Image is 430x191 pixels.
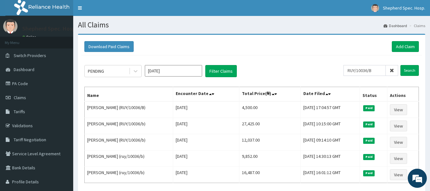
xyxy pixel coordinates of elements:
td: [DATE] 17:04:57 GMT [301,101,360,118]
td: [PERSON_NAME] (ruy/10036/b) [85,167,173,183]
img: User Image [371,4,379,12]
td: 4,500.00 [239,101,301,118]
img: d_794563401_company_1708531726252_794563401 [12,32,26,48]
span: Claims [14,95,26,100]
span: Shepherd Spec. Hosp. [383,5,425,11]
td: [PERSON_NAME] (ruy/10036/b) [85,151,173,167]
span: Tariff Negotiation [14,137,46,143]
td: 16,487.00 [239,167,301,183]
button: Download Paid Claims [84,41,134,52]
td: [DATE] 10:15:00 GMT [301,118,360,134]
li: Claims [408,23,425,28]
h1: All Claims [78,21,425,29]
p: Shepherd Spec. Hosp. [22,26,77,32]
span: Paid [363,138,375,143]
span: We're online! [37,56,88,120]
span: Paid [363,154,375,160]
td: [DATE] 16:01:12 GMT [301,167,360,183]
div: Minimize live chat window [104,3,120,18]
a: Add Claim [392,41,419,52]
td: 27,425.00 [239,118,301,134]
th: Actions [387,87,419,102]
div: Chat with us now [33,36,107,44]
td: [DATE] [173,134,239,151]
td: [DATE] [173,101,239,118]
td: 9,852.00 [239,151,301,167]
span: Tariffs [14,109,25,114]
span: Paid [363,121,375,127]
th: Name [85,87,173,102]
a: View [390,104,407,115]
span: Paid [363,170,375,176]
div: PENDING [88,68,104,74]
span: Dashboard [14,67,34,72]
a: Dashboard [384,23,407,28]
td: [PERSON_NAME] (RUY/10036/B) [85,101,173,118]
span: Paid [363,105,375,111]
th: Date Filed [301,87,360,102]
td: [DATE] [173,167,239,183]
td: 12,037.00 [239,134,301,151]
a: Online [22,35,38,39]
a: View [390,137,407,148]
input: Search by HMO ID [343,65,386,76]
span: Switch Providers [14,53,46,58]
td: [DATE] [173,118,239,134]
td: [DATE] 09:14:10 GMT [301,134,360,151]
th: Status [360,87,387,102]
a: View [390,153,407,164]
button: Filter Claims [205,65,237,77]
input: Search [400,65,419,76]
img: User Image [3,19,18,33]
td: [DATE] [173,151,239,167]
a: View [390,169,407,180]
a: View [390,121,407,131]
td: [PERSON_NAME] (RUY/10036/b) [85,118,173,134]
td: [PERSON_NAME] (RUY/10036/b) [85,134,173,151]
textarea: Type your message and hit 'Enter' [3,125,121,147]
th: Encounter Date [173,87,239,102]
input: Select Month and Year [145,65,202,77]
td: [DATE] 14:30:13 GMT [301,151,360,167]
th: Total Price(₦) [239,87,301,102]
